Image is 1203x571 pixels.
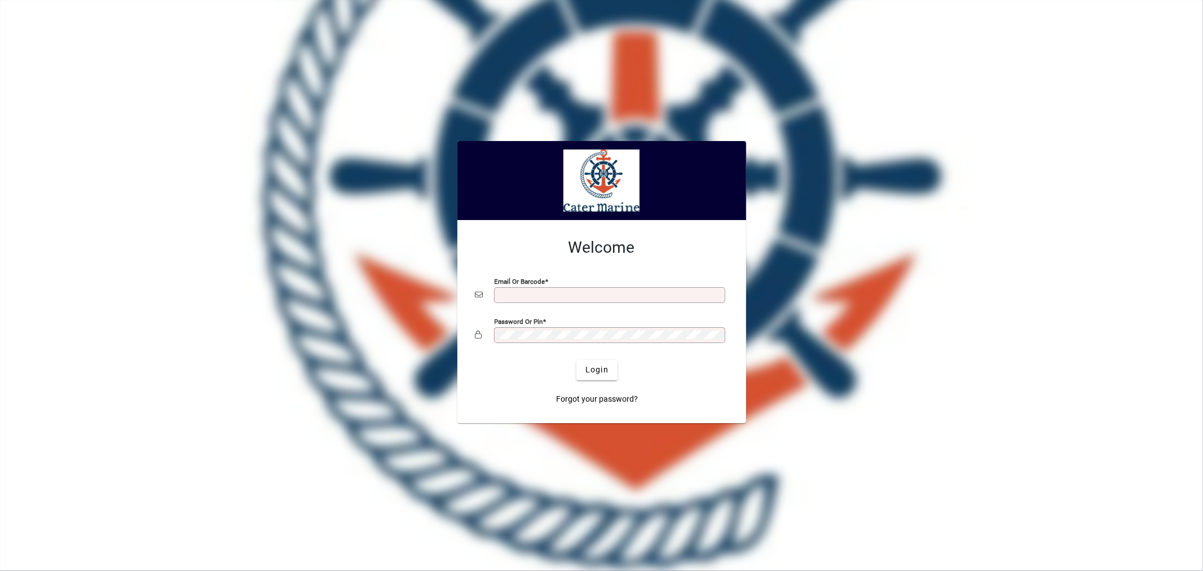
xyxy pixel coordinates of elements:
[552,389,642,410] a: Forgot your password?
[475,238,728,257] h2: Welcome
[585,364,609,376] span: Login
[576,360,618,380] button: Login
[495,277,545,285] mat-label: Email or Barcode
[556,393,638,405] span: Forgot your password?
[495,317,543,325] mat-label: Password or Pin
